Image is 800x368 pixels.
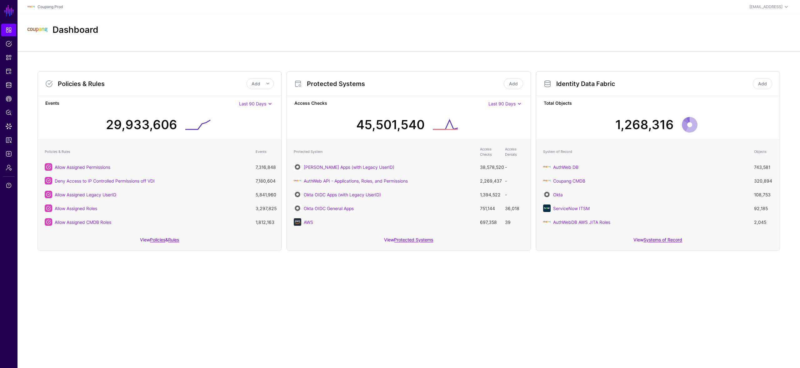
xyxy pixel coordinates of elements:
span: Protected Systems [6,68,12,74]
th: Protected System [291,144,477,160]
a: CAEP Hub [1,93,16,105]
td: - [502,174,527,188]
a: Protected Systems [394,237,433,242]
td: 39 [502,215,527,229]
a: AuthWeb DB [553,164,578,170]
img: svg+xml;base64,PHN2ZyBpZD0iTG9nbyIgeG1sbnM9Imh0dHA6Ly93d3cudzMub3JnLzIwMDAvc3ZnIiB3aWR0aD0iMTIxLj... [27,20,47,40]
td: - [502,188,527,201]
a: Policies [150,237,165,242]
td: 36,018 [502,201,527,215]
th: Objects [751,144,776,160]
a: AuthWeb API - Applications, Roles, and Permissions [304,178,408,184]
div: View & [38,233,281,250]
span: Policies [6,41,12,47]
img: svg+xml;base64,PD94bWwgdmVyc2lvbj0iMS4wIiBlbmNvZGluZz0iVVRGLTgiIHN0YW5kYWxvbmU9Im5vIj8+CjwhLS0gQ3... [294,177,301,184]
span: Last 90 Days [488,101,516,106]
td: 7,180,604 [252,174,277,188]
a: Policies [1,38,16,50]
span: Admin [6,164,12,171]
div: View [287,233,530,250]
a: Okta OIDC General Apps [304,206,354,211]
span: Last 90 Days [239,101,266,106]
img: svg+xml;base64,PHN2ZyBpZD0iTG9nbyIgeG1sbnM9Imh0dHA6Ly93d3cudzMub3JnLzIwMDAvc3ZnIiB3aWR0aD0iMTIxLj... [27,3,35,11]
a: Rules [168,237,179,242]
td: - [502,160,527,174]
td: 92,185 [751,201,776,215]
a: Okta OIDC Apps (with Legacy UserID) [304,192,381,197]
td: 2,045 [751,215,776,229]
div: 1,268,316 [615,115,674,134]
a: Logs [1,148,16,160]
strong: Access Checks [294,100,488,108]
td: 320,894 [751,174,776,188]
span: Add [252,81,260,86]
h2: Dashboard [52,25,98,35]
th: Policies & Rules [42,144,252,160]
span: Identity Data Fabric [6,82,12,88]
a: Add [504,78,523,89]
span: Snippets [6,54,12,61]
td: 38,578,520 [477,160,502,174]
td: 1,394,522 [477,188,502,201]
td: 3,297,825 [252,201,277,215]
a: Identity Data Fabric [1,79,16,91]
a: Admin [1,161,16,174]
img: svg+xml;base64,PHN2ZyB3aWR0aD0iNjQiIGhlaWdodD0iNjQiIHZpZXdCb3g9IjAgMCA2NCA2NCIgZmlsbD0ibm9uZSIgeG... [294,218,301,226]
img: svg+xml;base64,PHN2ZyB3aWR0aD0iNjQiIGhlaWdodD0iNjQiIHZpZXdCb3g9IjAgMCA2NCA2NCIgZmlsbD0ibm9uZSIgeG... [294,163,301,171]
a: Add [753,78,772,89]
div: [EMAIL_ADDRESS] [749,4,782,10]
td: 751,144 [477,201,502,215]
th: System of Record [540,144,751,160]
td: 743,581 [751,160,776,174]
div: 29,933,606 [106,115,177,134]
span: Data Lens [6,123,12,129]
a: Allow Assigned Roles [55,206,97,211]
img: svg+xml;base64,PHN2ZyBpZD0iTG9nbyIgeG1sbnM9Imh0dHA6Ly93d3cudzMub3JnLzIwMDAvc3ZnIiB3aWR0aD0iMTIxLj... [543,163,551,171]
a: ServiceNow ITSM [553,206,590,211]
a: Data Lens [1,120,16,133]
a: AWS [304,219,313,225]
a: Okta [553,192,563,197]
td: 1,812,163 [252,215,277,229]
th: Access Checks [477,144,502,160]
a: Allow Assigned Legacy UserID [55,192,116,197]
a: Allow Assigned Permissions [55,164,110,170]
td: 2,269,437 [477,174,502,188]
a: [PERSON_NAME] Apps (with Legacy UserID) [304,164,394,170]
td: 108,753 [751,188,776,201]
img: svg+xml;base64,PHN2ZyB3aWR0aD0iNjQiIGhlaWdodD0iNjQiIHZpZXdCb3g9IjAgMCA2NCA2NCIgZmlsbD0ibm9uZSIgeG... [543,204,551,212]
td: 7,316,848 [252,160,277,174]
div: 45,501,540 [356,115,425,134]
a: Reports [1,134,16,146]
h3: Policies & Rules [58,80,247,88]
a: SGNL [4,4,14,18]
strong: Events [45,100,239,108]
img: svg+xml;base64,PHN2ZyBpZD0iTG9nbyIgeG1sbnM9Imh0dHA6Ly93d3cudzMub3JnLzIwMDAvc3ZnIiB3aWR0aD0iMTIxLj... [543,177,551,184]
span: Logs [6,151,12,157]
span: Reports [6,137,12,143]
th: Access Denials [502,144,527,160]
a: Coupang Prod [37,4,63,9]
a: Deny Access to IP Controlled Permissions off VDI [55,178,155,184]
a: Allow Assigned CMDB Roles [55,219,111,225]
a: Coupang CMDB [553,178,585,184]
td: 5,841,960 [252,188,277,201]
a: Protected Systems [1,65,16,78]
img: svg+xml;base64,PHN2ZyBpZD0iTG9nbyIgeG1sbnM9Imh0dHA6Ly93d3cudzMub3JnLzIwMDAvc3ZnIiB3aWR0aD0iMTIxLj... [543,218,551,226]
td: 697,358 [477,215,502,229]
img: svg+xml;base64,PHN2ZyB3aWR0aD0iNjQiIGhlaWdodD0iNjQiIHZpZXdCb3g9IjAgMCA2NCA2NCIgZmlsbD0ibm9uZSIgeG... [294,191,301,198]
a: AuthWebDB AWS JITA Roles [553,219,610,225]
h3: Protected Systems [307,80,502,88]
span: CAEP Hub [6,96,12,102]
span: Policy Lens [6,109,12,116]
img: svg+xml;base64,PHN2ZyB3aWR0aD0iNjQiIGhlaWdodD0iNjQiIHZpZXdCb3g9IjAgMCA2NCA2NCIgZmlsbD0ibm9uZSIgeG... [543,191,551,198]
a: Policy Lens [1,106,16,119]
div: View [536,233,780,250]
img: svg+xml;base64,PHN2ZyB3aWR0aD0iNjQiIGhlaWdodD0iNjQiIHZpZXdCb3g9IjAgMCA2NCA2NCIgZmlsbD0ibm9uZSIgeG... [294,204,301,212]
span: Dashboard [6,27,12,33]
th: Events [252,144,277,160]
a: Systems of Record [643,237,682,242]
a: Snippets [1,51,16,64]
strong: Total Objects [544,100,772,108]
h3: Identity Data Fabric [556,80,752,88]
